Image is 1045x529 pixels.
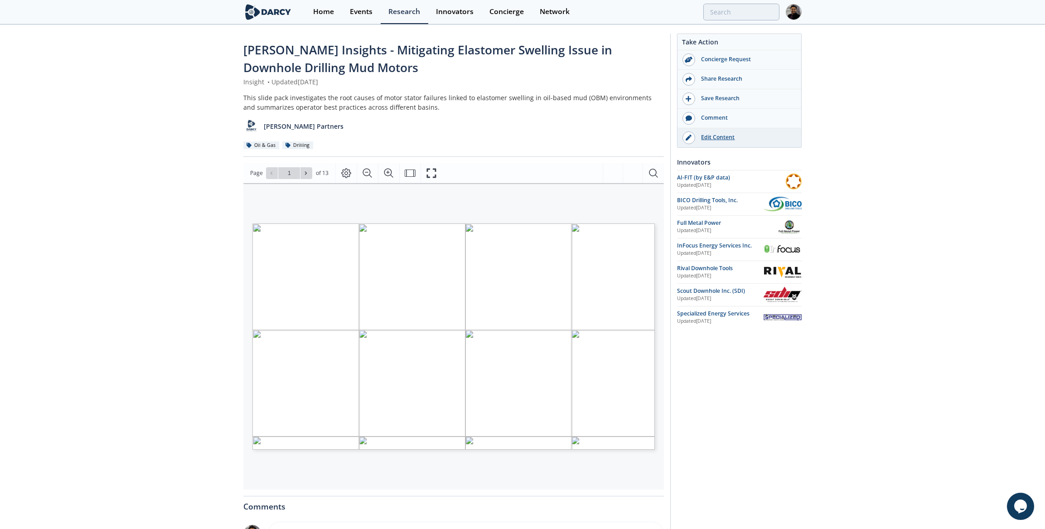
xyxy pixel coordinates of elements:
div: Updated [DATE] [677,272,764,280]
div: Updated [DATE] [677,204,764,212]
img: logo-wide.svg [243,4,293,20]
div: Network [540,8,570,15]
div: Scout Downhole Inc. (SDI) [677,287,764,295]
div: Drilling [282,141,313,150]
div: Home [313,8,334,15]
p: [PERSON_NAME] Partners [264,121,344,131]
div: Share Research [695,75,797,83]
div: Comment [695,114,797,122]
img: AI-FIT (by E&P data) [786,174,802,189]
img: Profile [786,4,802,20]
div: Updated [DATE] [677,250,764,257]
div: Updated [DATE] [677,227,777,234]
img: Specialized Energy Services [764,314,802,320]
img: Full Metal Power [777,219,802,235]
img: InFocus Energy Services Inc. [764,243,802,255]
a: AI-FIT (by E&P data) Updated[DATE] AI-FIT (by E&P data) [677,174,802,189]
a: Full Metal Power Updated[DATE] Full Metal Power [677,219,802,235]
a: Edit Content [677,128,801,147]
span: • [266,78,271,86]
div: Innovators [436,8,474,15]
div: Innovators [677,154,802,170]
input: Advanced Search [703,4,779,20]
img: BICO Drilling Tools, Inc. [764,197,802,211]
div: Oil & Gas [243,141,279,150]
iframe: chat widget [1007,493,1036,520]
div: Insight Updated [DATE] [243,77,664,87]
div: Full Metal Power [677,219,777,227]
div: Concierge Request [695,55,797,63]
a: Scout Downhole Inc. (SDI) Updated[DATE] Scout Downhole Inc. (SDI) [677,287,802,303]
span: [PERSON_NAME] Insights - Mitigating Elastomer Swelling Issue in Downhole Drilling Mud Motors [243,42,612,76]
div: Updated [DATE] [677,318,764,325]
div: Concierge [489,8,524,15]
img: Rival Downhole Tools [764,266,802,278]
div: InFocus Energy Services Inc. [677,242,764,250]
div: Rival Downhole Tools [677,264,764,272]
div: Save Research [695,94,797,102]
a: InFocus Energy Services Inc. Updated[DATE] InFocus Energy Services Inc. [677,242,802,257]
div: Take Action [677,37,801,50]
div: AI-FIT (by E&P data) [677,174,786,182]
a: BICO Drilling Tools, Inc. Updated[DATE] BICO Drilling Tools, Inc. [677,196,802,212]
div: Comments [243,496,664,511]
div: Events [350,8,373,15]
div: Updated [DATE] [677,295,764,302]
div: Updated [DATE] [677,182,786,189]
div: Research [388,8,420,15]
div: This slide pack investigates the root causes of motor stator failures linked to elastomer swellin... [243,93,664,112]
div: Specialized Energy Services [677,310,764,318]
a: Specialized Energy Services Updated[DATE] Specialized Energy Services [677,310,802,325]
img: Scout Downhole Inc. (SDI) [764,287,802,303]
div: BICO Drilling Tools, Inc. [677,196,764,204]
div: Edit Content [695,133,797,141]
a: Rival Downhole Tools Updated[DATE] Rival Downhole Tools [677,264,802,280]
